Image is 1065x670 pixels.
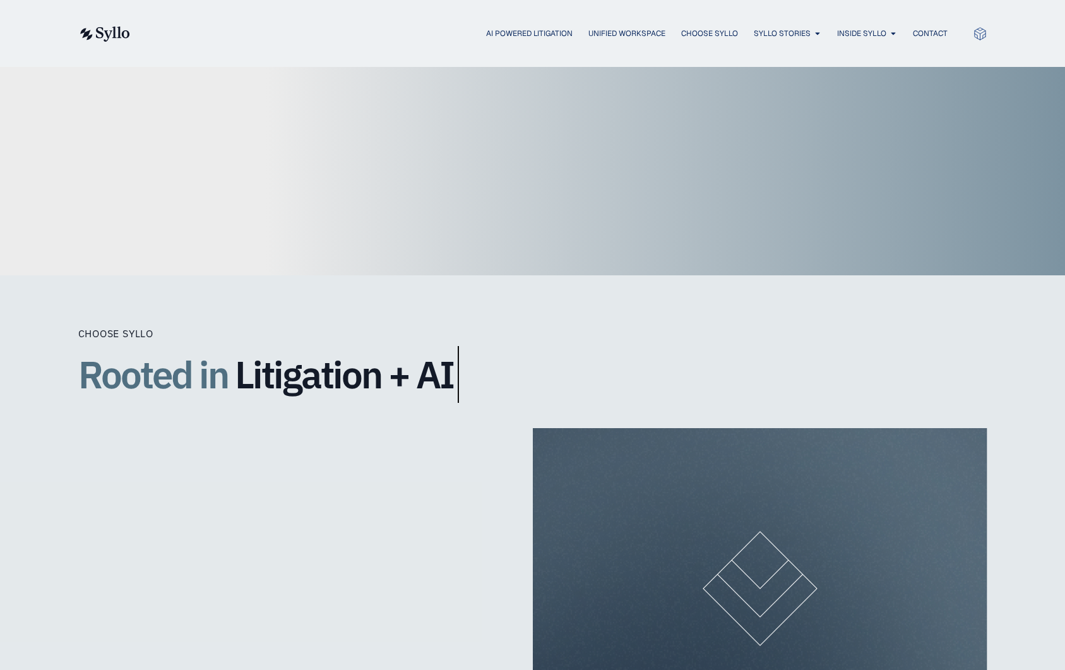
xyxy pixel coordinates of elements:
a: Syllo Stories [754,28,811,39]
nav: Menu [155,28,948,40]
a: Choose Syllo [681,28,738,39]
img: syllo [78,27,130,42]
span: Litigation + AI [235,354,453,395]
a: Unified Workspace [588,28,665,39]
div: Menu Toggle [155,28,948,40]
span: Rooted in [78,346,228,403]
a: AI Powered Litigation [486,28,573,39]
a: Contact [913,28,948,39]
a: Inside Syllo [837,28,886,39]
div: Choose Syllo [78,326,583,341]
